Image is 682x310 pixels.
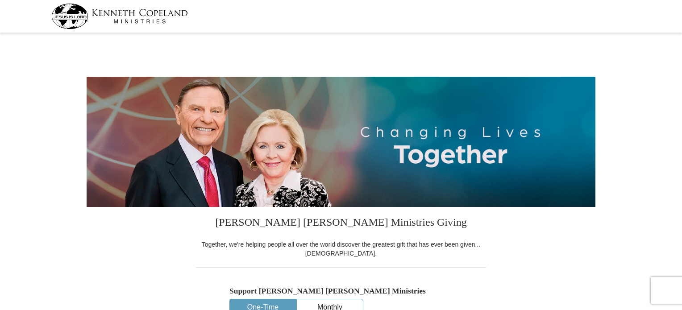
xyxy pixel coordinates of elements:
img: kcm-header-logo.svg [51,4,188,29]
div: Together, we're helping people all over the world discover the greatest gift that has ever been g... [196,240,486,258]
h3: [PERSON_NAME] [PERSON_NAME] Ministries Giving [196,207,486,240]
h5: Support [PERSON_NAME] [PERSON_NAME] Ministries [229,286,453,296]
